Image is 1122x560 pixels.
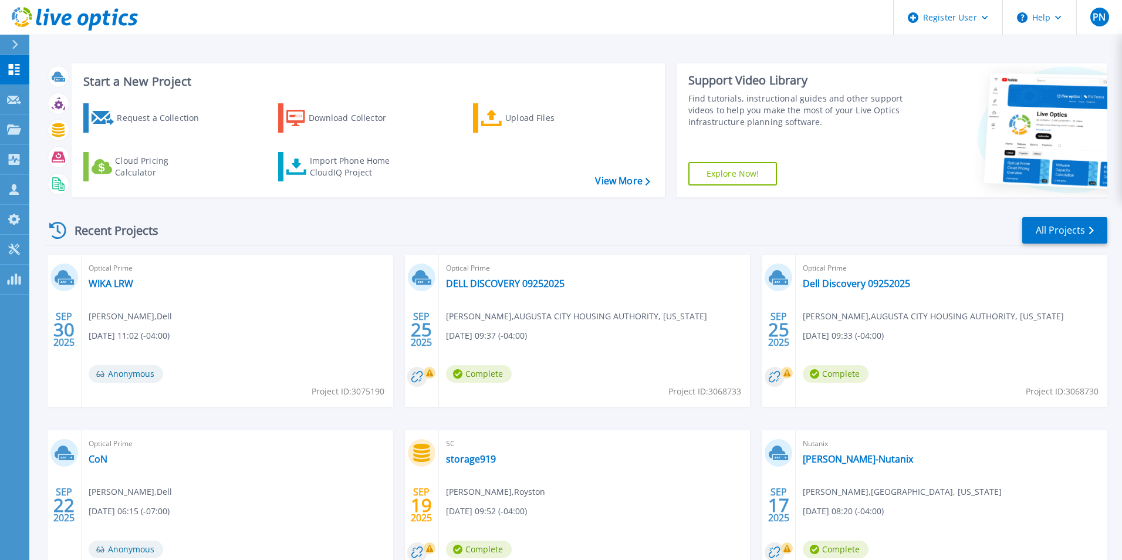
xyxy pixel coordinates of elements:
a: CoN [89,453,107,465]
a: WIKA LRW [89,278,133,289]
a: Download Collector [278,103,409,133]
a: storage919 [446,453,496,465]
span: Complete [803,365,868,383]
span: 19 [411,500,432,510]
span: [PERSON_NAME] , Dell [89,485,172,498]
span: Nutanix [803,437,1100,450]
span: [PERSON_NAME] , Dell [89,310,172,323]
span: Project ID: 3068730 [1026,385,1099,398]
div: Recent Projects [45,216,174,245]
div: SEP 2025 [768,308,790,351]
span: [PERSON_NAME] , [GEOGRAPHIC_DATA], [US_STATE] [803,485,1002,498]
span: 25 [768,325,789,335]
span: 17 [768,500,789,510]
a: Explore Now! [688,162,778,185]
div: Download Collector [309,106,403,130]
span: Optical Prime [446,262,744,275]
div: Import Phone Home CloudIQ Project [310,155,401,178]
span: [DATE] 06:15 (-07:00) [89,505,170,518]
span: Project ID: 3068733 [668,385,741,398]
span: [DATE] 09:52 (-04:00) [446,505,527,518]
span: 30 [53,325,75,335]
span: Optical Prime [803,262,1100,275]
div: Upload Files [505,106,599,130]
span: [PERSON_NAME] , AUGUSTA CITY HOUSING AUTHORITY, [US_STATE] [803,310,1064,323]
span: Complete [803,541,868,558]
div: SEP 2025 [768,484,790,527]
div: Cloud Pricing Calculator [115,155,209,178]
span: Project ID: 3075190 [312,385,384,398]
span: [DATE] 09:33 (-04:00) [803,329,884,342]
span: [DATE] 11:02 (-04:00) [89,329,170,342]
div: SEP 2025 [410,484,432,527]
a: DELL DISCOVERY 09252025 [446,278,565,289]
a: Cloud Pricing Calculator [83,152,214,181]
div: SEP 2025 [53,308,75,351]
div: SEP 2025 [410,308,432,351]
span: Anonymous [89,365,163,383]
span: [PERSON_NAME] , Royston [446,485,545,498]
span: SC [446,437,744,450]
span: [DATE] 08:20 (-04:00) [803,505,884,518]
span: Optical Prime [89,437,386,450]
span: Optical Prime [89,262,386,275]
h3: Start a New Project [83,75,650,88]
a: Request a Collection [83,103,214,133]
div: Request a Collection [117,106,211,130]
div: SEP 2025 [53,484,75,527]
a: All Projects [1022,217,1107,244]
div: Support Video Library [688,73,908,88]
span: PN [1093,12,1106,22]
a: View More [595,176,650,187]
span: Anonymous [89,541,163,558]
span: Complete [446,541,512,558]
div: Find tutorials, instructional guides and other support videos to help you make the most of your L... [688,93,908,128]
span: [DATE] 09:37 (-04:00) [446,329,527,342]
span: 25 [411,325,432,335]
span: Complete [446,365,512,383]
a: Upload Files [473,103,604,133]
span: 22 [53,500,75,510]
a: Dell Discovery 09252025 [803,278,910,289]
span: [PERSON_NAME] , AUGUSTA CITY HOUSING AUTHORITY, [US_STATE] [446,310,707,323]
a: [PERSON_NAME]-Nutanix [803,453,913,465]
